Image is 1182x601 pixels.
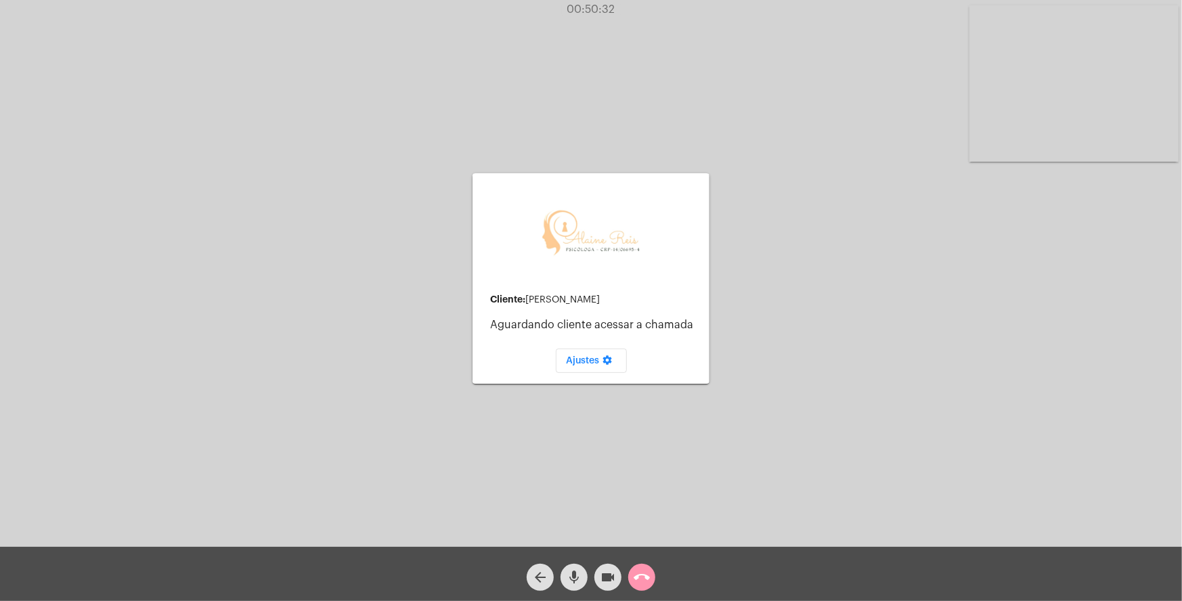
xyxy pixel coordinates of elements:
mat-icon: mic [566,569,582,585]
span: 00:50:32 [567,4,615,15]
mat-icon: settings [600,355,616,371]
p: Aguardando cliente acessar a chamada [490,319,699,331]
strong: Cliente: [490,294,525,304]
button: Ajustes [556,349,627,373]
div: [PERSON_NAME] [490,294,699,305]
mat-icon: videocam [600,569,616,585]
mat-icon: call_end [634,569,650,585]
mat-icon: arrow_back [532,569,548,585]
span: Ajustes [567,356,616,365]
img: a308c1d8-3e78-dbfd-0328-a53a29ea7b64.jpg [535,191,647,286]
